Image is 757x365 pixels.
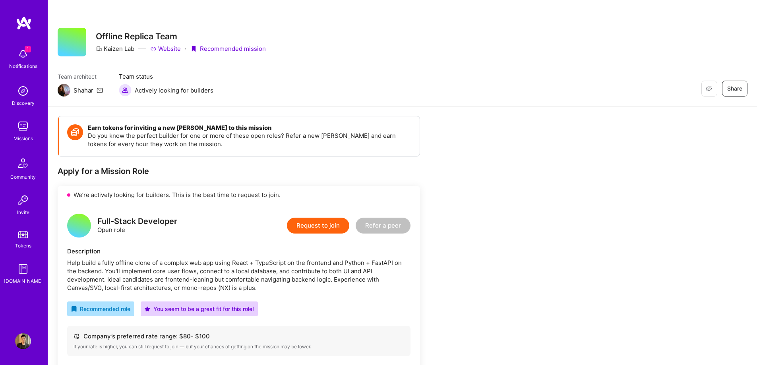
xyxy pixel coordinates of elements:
[706,85,712,92] i: icon EyeClosed
[67,259,410,292] div: Help build a fully offline clone of a complex web app using React + TypeScript on the frontend an...
[97,87,103,93] i: icon Mail
[190,44,266,53] div: Recommended mission
[13,333,33,349] a: User Avatar
[71,306,77,312] i: icon RecommendedBadge
[17,208,29,216] div: Invite
[287,218,349,234] button: Request to join
[58,186,420,204] div: We’re actively looking for builders. This is the best time to request to join.
[74,333,79,339] i: icon Cash
[88,124,412,131] h4: Earn tokens for inviting a new [PERSON_NAME] to this mission
[722,81,747,97] button: Share
[74,344,404,350] div: If your rate is higher, you can still request to join — but your chances of getting on the missio...
[727,85,742,93] span: Share
[15,192,31,208] img: Invite
[58,72,103,81] span: Team architect
[190,46,197,52] i: icon PurpleRibbon
[97,217,177,226] div: Full-Stack Developer
[150,44,181,53] a: Website
[67,247,410,255] div: Description
[16,16,32,30] img: logo
[15,333,31,349] img: User Avatar
[12,99,35,107] div: Discovery
[96,46,102,52] i: icon CompanyGray
[185,44,186,53] div: ·
[15,83,31,99] img: discovery
[18,231,28,238] img: tokens
[58,84,70,97] img: Team Architect
[4,277,43,285] div: [DOMAIN_NAME]
[14,154,33,173] img: Community
[58,166,420,176] div: Apply for a Mission Role
[135,86,213,95] span: Actively looking for builders
[74,86,93,95] div: Shahar
[119,84,132,97] img: Actively looking for builders
[25,46,31,52] span: 1
[96,31,266,41] h3: Offline Replica Team
[96,44,134,53] div: Kaizen Lab
[67,124,83,140] img: Token icon
[9,62,37,70] div: Notifications
[71,305,130,313] div: Recommended role
[15,118,31,134] img: teamwork
[74,332,404,340] div: Company’s preferred rate range: $ 80 - $ 100
[15,46,31,62] img: bell
[10,173,36,181] div: Community
[88,131,412,148] p: Do you know the perfect builder for one or more of these open roles? Refer a new [PERSON_NAME] an...
[15,261,31,277] img: guide book
[15,241,31,250] div: Tokens
[356,218,410,234] button: Refer a peer
[14,134,33,143] div: Missions
[119,72,213,81] span: Team status
[145,305,254,313] div: You seem to be a great fit for this role!
[145,306,150,312] i: icon PurpleStar
[97,217,177,234] div: Open role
